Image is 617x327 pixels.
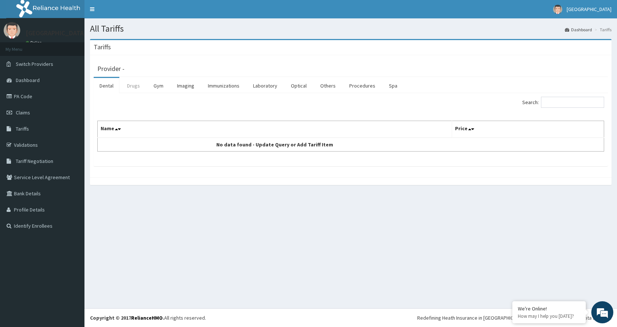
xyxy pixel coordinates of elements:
[383,78,403,93] a: Spa
[16,158,53,164] span: Tariff Negotiation
[98,121,452,138] th: Name
[541,97,604,108] input: Search:
[84,308,617,327] footer: All rights reserved.
[90,24,611,33] h1: All Tariffs
[121,78,146,93] a: Drugs
[565,26,592,33] a: Dashboard
[452,121,604,138] th: Price
[16,77,40,83] span: Dashboard
[94,78,119,93] a: Dental
[247,78,283,93] a: Laboratory
[417,314,611,321] div: Redefining Heath Insurance in [GEOGRAPHIC_DATA] using Telemedicine and Data Science!
[202,78,245,93] a: Immunizations
[522,97,604,108] label: Search:
[567,6,611,13] span: [GEOGRAPHIC_DATA]
[16,61,53,67] span: Switch Providers
[94,44,111,50] h3: Tariffs
[98,138,452,152] td: No data found - Update Query or Add Tariff Item
[90,314,164,321] strong: Copyright © 2017 .
[314,78,342,93] a: Others
[16,125,29,132] span: Tariffs
[343,78,381,93] a: Procedures
[148,78,169,93] a: Gym
[285,78,313,93] a: Optical
[131,314,163,321] a: RelianceHMO
[26,40,43,45] a: Online
[518,305,580,312] div: We're Online!
[97,65,125,72] h3: Provider -
[26,30,86,36] p: [GEOGRAPHIC_DATA]
[593,26,611,33] li: Tariffs
[518,313,580,319] p: How may I help you today?
[16,109,30,116] span: Claims
[553,5,562,14] img: User Image
[4,22,20,39] img: User Image
[171,78,200,93] a: Imaging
